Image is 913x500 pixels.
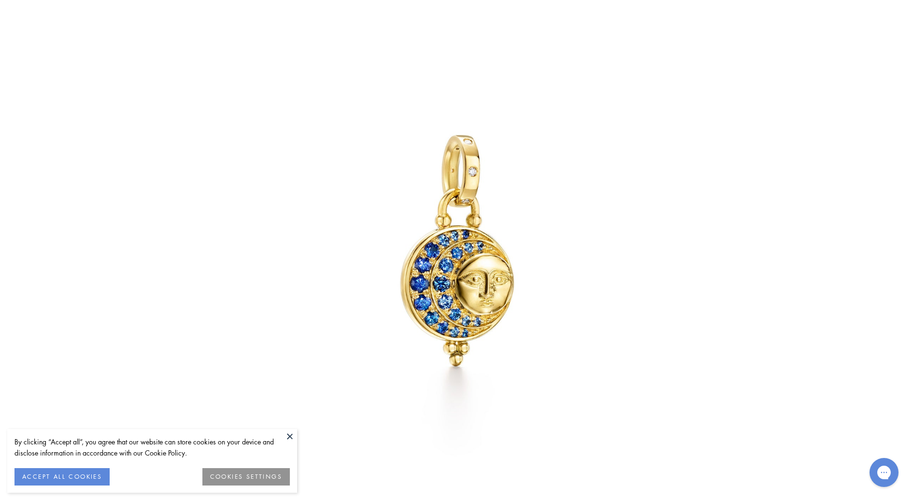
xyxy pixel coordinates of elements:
[202,468,290,486] button: COOKIES SETTINGS
[14,468,110,486] button: ACCEPT ALL COOKIES
[14,436,290,458] div: By clicking “Accept all”, you agree that our website can store cookies on your device and disclos...
[865,455,903,490] iframe: Gorgias live chat messenger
